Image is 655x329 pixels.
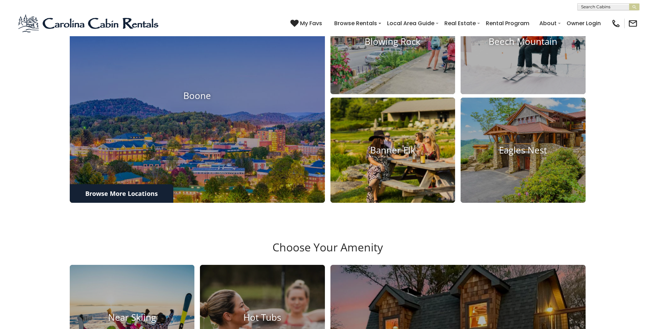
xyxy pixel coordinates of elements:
a: My Favs [290,19,324,28]
img: Blue-2.png [17,13,161,34]
h4: Beech Mountain [461,37,586,47]
a: Eagles Nest [461,98,586,203]
a: Browse Rentals [331,17,381,29]
span: My Favs [300,19,322,28]
h4: Banner Elk [330,145,455,156]
a: Local Area Guide [384,17,438,29]
a: Real Estate [441,17,479,29]
a: Banner Elk [330,98,455,203]
h3: Choose Your Amenity [69,241,587,265]
a: About [536,17,560,29]
h4: Boone [70,91,325,101]
h4: Blowing Rock [330,37,455,47]
a: Browse More Locations [70,184,173,203]
h4: Near Skiing [70,312,195,323]
a: Owner Login [563,17,604,29]
a: Rental Program [482,17,533,29]
img: mail-regular-black.png [628,19,638,28]
img: phone-regular-black.png [611,19,621,28]
h4: Eagles Nest [461,145,586,156]
h4: Hot Tubs [200,312,325,323]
